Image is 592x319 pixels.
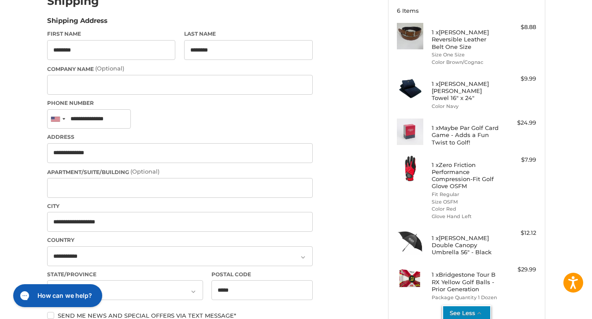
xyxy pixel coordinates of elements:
label: Last Name [184,30,313,38]
h4: 1 x Bridgestone Tour B RX Yellow Golf Balls - Prior Generation [432,271,499,293]
h4: 1 x Maybe Par Golf Card Game - Adds a Fun Twist to Golf! [432,124,499,146]
label: Company Name [47,64,313,73]
li: Color Red [432,205,499,213]
li: Size One Size [432,51,499,59]
li: Package Quantity 1 Dozen [432,294,499,301]
label: First Name [47,30,176,38]
label: Send me news and special offers via text message* [47,312,313,319]
iframe: Gorgias live chat messenger [9,281,105,310]
label: Address [47,133,313,141]
li: Fit Regular [432,191,499,198]
small: (Optional) [130,168,159,175]
label: Apartment/Suite/Building [47,167,313,176]
label: Phone Number [47,99,313,107]
li: Color Brown/Cognac [432,59,499,66]
div: $7.99 [501,156,536,164]
div: $24.99 [501,119,536,127]
small: (Optional) [95,65,124,72]
div: $12.12 [501,229,536,237]
h4: 1 x [PERSON_NAME] Reversible Leather Belt One Size [432,29,499,50]
div: $9.99 [501,74,536,83]
h4: 1 x [PERSON_NAME] Double Canopy Umbrella 56" - Black [432,234,499,256]
li: Size OSFM [432,198,499,206]
label: Postal Code [211,271,313,278]
div: $8.88 [501,23,536,32]
li: Glove Hand Left [432,213,499,220]
div: United States: +1 [48,110,68,129]
legend: Shipping Address [47,16,107,30]
li: Color Navy [432,103,499,110]
div: $29.99 [501,265,536,274]
label: Country [47,236,313,244]
label: State/Province [47,271,203,278]
h4: 1 x Zero Friction Performance Compression-Fit Golf Glove OSFM [432,161,499,190]
h3: 6 Items [397,7,536,14]
label: City [47,202,313,210]
h4: 1 x [PERSON_NAME] [PERSON_NAME] Towel 16" x 24" [432,80,499,102]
